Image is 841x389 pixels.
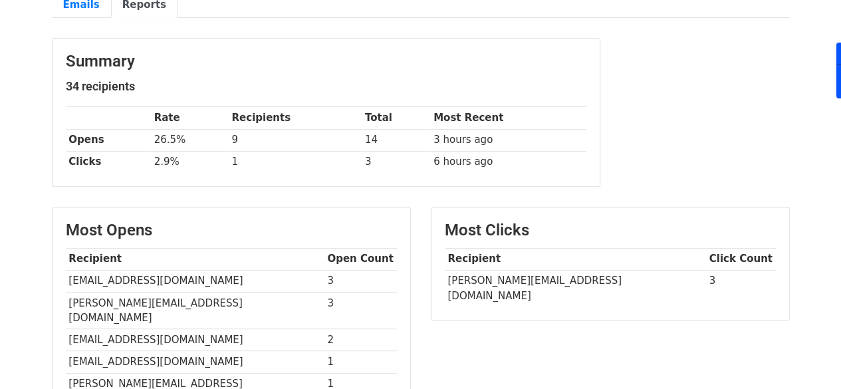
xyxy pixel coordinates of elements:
td: 3 [706,270,776,307]
th: Opens [66,129,151,151]
h3: Most Clicks [445,221,776,240]
td: 26.5% [151,129,229,151]
td: 1 [229,151,362,173]
th: Open Count [324,248,397,270]
td: 6 hours ago [430,151,586,173]
th: Recipient [445,248,706,270]
h5: 34 recipients [66,79,586,94]
th: Total [362,107,430,129]
th: Recipient [66,248,324,270]
td: 3 hours ago [430,129,586,151]
td: 2.9% [151,151,229,173]
th: Clicks [66,151,151,173]
td: [PERSON_NAME][EMAIL_ADDRESS][DOMAIN_NAME] [66,292,324,329]
td: [EMAIL_ADDRESS][DOMAIN_NAME] [66,351,324,373]
th: Rate [151,107,229,129]
th: Recipients [229,107,362,129]
td: 9 [229,129,362,151]
td: [EMAIL_ADDRESS][DOMAIN_NAME] [66,329,324,351]
th: Click Count [706,248,776,270]
td: [PERSON_NAME][EMAIL_ADDRESS][DOMAIN_NAME] [445,270,706,307]
td: 3 [362,151,430,173]
td: 3 [324,270,397,292]
h3: Most Opens [66,221,397,240]
td: 14 [362,129,430,151]
h3: Summary [66,52,586,71]
th: Most Recent [430,107,586,129]
td: 3 [324,292,397,329]
iframe: Chat Widget [775,325,841,389]
td: 1 [324,351,397,373]
td: 2 [324,329,397,351]
td: [EMAIL_ADDRESS][DOMAIN_NAME] [66,270,324,292]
